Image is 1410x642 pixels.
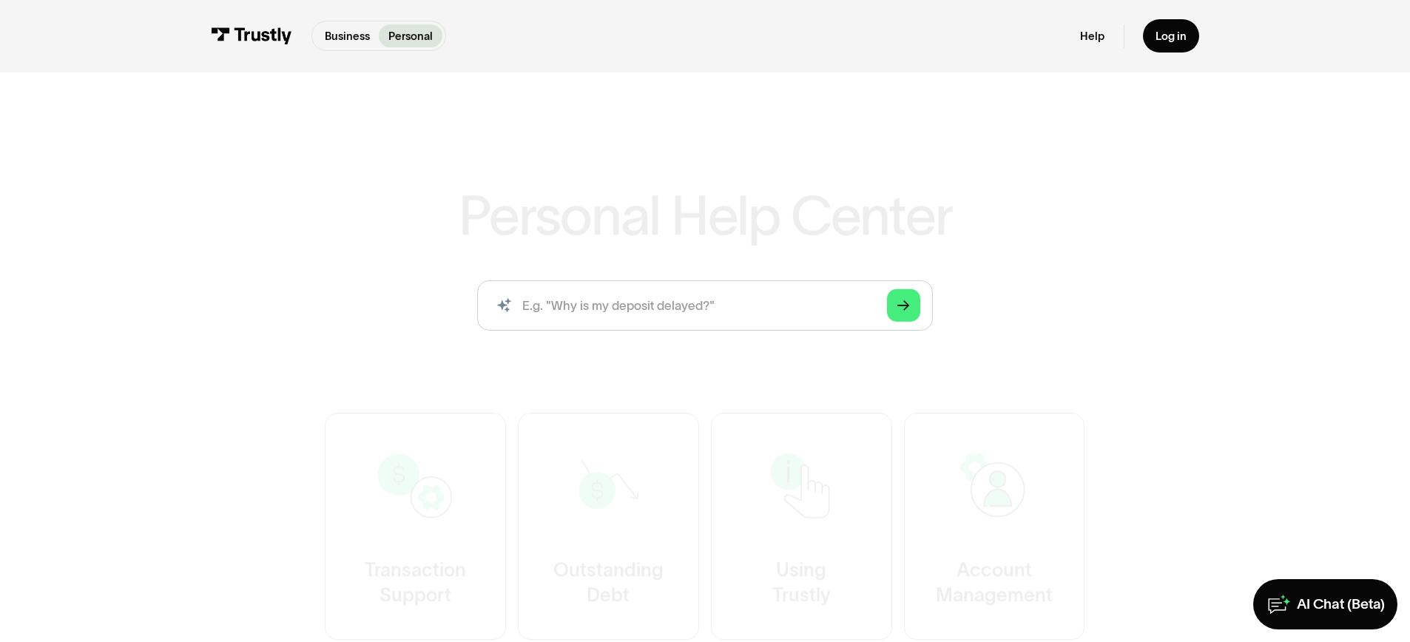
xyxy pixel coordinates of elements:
[315,24,379,47] a: Business
[325,28,370,44] p: Business
[365,558,466,608] div: Transaction Support
[904,413,1085,640] a: AccountManagement
[1080,29,1104,43] a: Help
[325,413,506,640] a: TransactionSupport
[1143,19,1199,53] a: Log in
[379,24,442,47] a: Personal
[1156,29,1187,43] div: Log in
[459,188,951,243] h1: Personal Help Center
[388,28,433,44] p: Personal
[936,558,1053,608] div: Account Management
[711,413,892,640] a: UsingTrustly
[772,558,831,608] div: Using Trustly
[1297,595,1385,614] div: AI Chat (Beta)
[1253,579,1397,629] a: AI Chat (Beta)
[553,558,664,608] div: Outstanding Debt
[211,27,292,44] img: Trustly Logo
[518,413,699,640] a: OutstandingDebt
[477,280,932,331] input: search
